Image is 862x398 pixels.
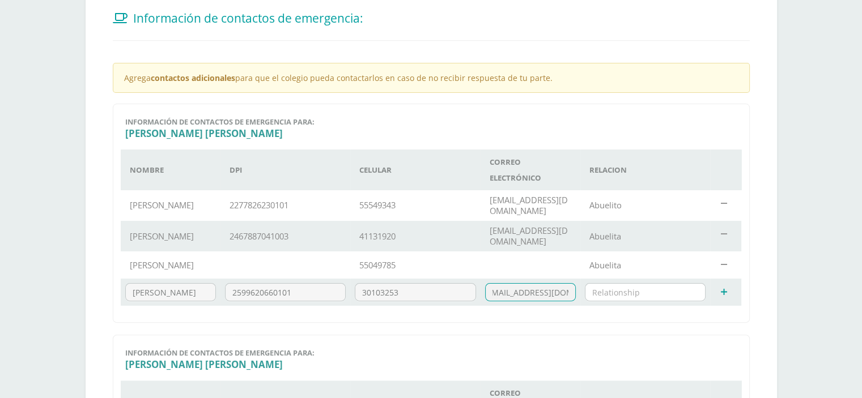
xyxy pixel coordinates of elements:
td: [EMAIL_ADDRESS][DOMAIN_NAME] [481,221,580,251]
span: Información de contactos de emergencia para: [125,348,315,358]
h3: [PERSON_NAME] [PERSON_NAME] [125,358,737,371]
input: Name [126,284,215,301]
td: 2277826230101 [220,190,351,221]
td: Abuelito [580,190,711,221]
th: DPI [220,149,351,190]
td: [PERSON_NAME] [121,251,220,279]
td: 55549343 [350,190,481,221]
th: Nombre [121,149,220,190]
span: Agrega para que el colegio pueda contactarlos en caso de no recibir respuesta de tu parte. [124,72,553,83]
th: Celular [350,149,481,190]
td: [PERSON_NAME] [121,190,220,221]
td: [EMAIL_ADDRESS][DOMAIN_NAME] [481,190,580,221]
input: Email [486,284,575,301]
span: Información de contactos de emergencia para: [125,117,315,127]
td: 41131920 [350,221,481,251]
input: Phone [355,284,475,301]
td: Abuelita [580,221,711,251]
strong: contactos adicionales [151,72,235,83]
th: Relacion [580,149,711,190]
input: Relationship [585,284,706,301]
td: 55049785 [350,251,481,279]
td: 2467887041003 [220,221,351,251]
h3: [PERSON_NAME] [PERSON_NAME] [125,127,737,140]
td: Abuelita [580,251,711,279]
input: Personal document number [226,284,346,301]
span: Información de contactos de emergencia: [133,10,363,26]
td: [PERSON_NAME] [121,221,220,251]
th: Correo electrónico [481,149,580,190]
